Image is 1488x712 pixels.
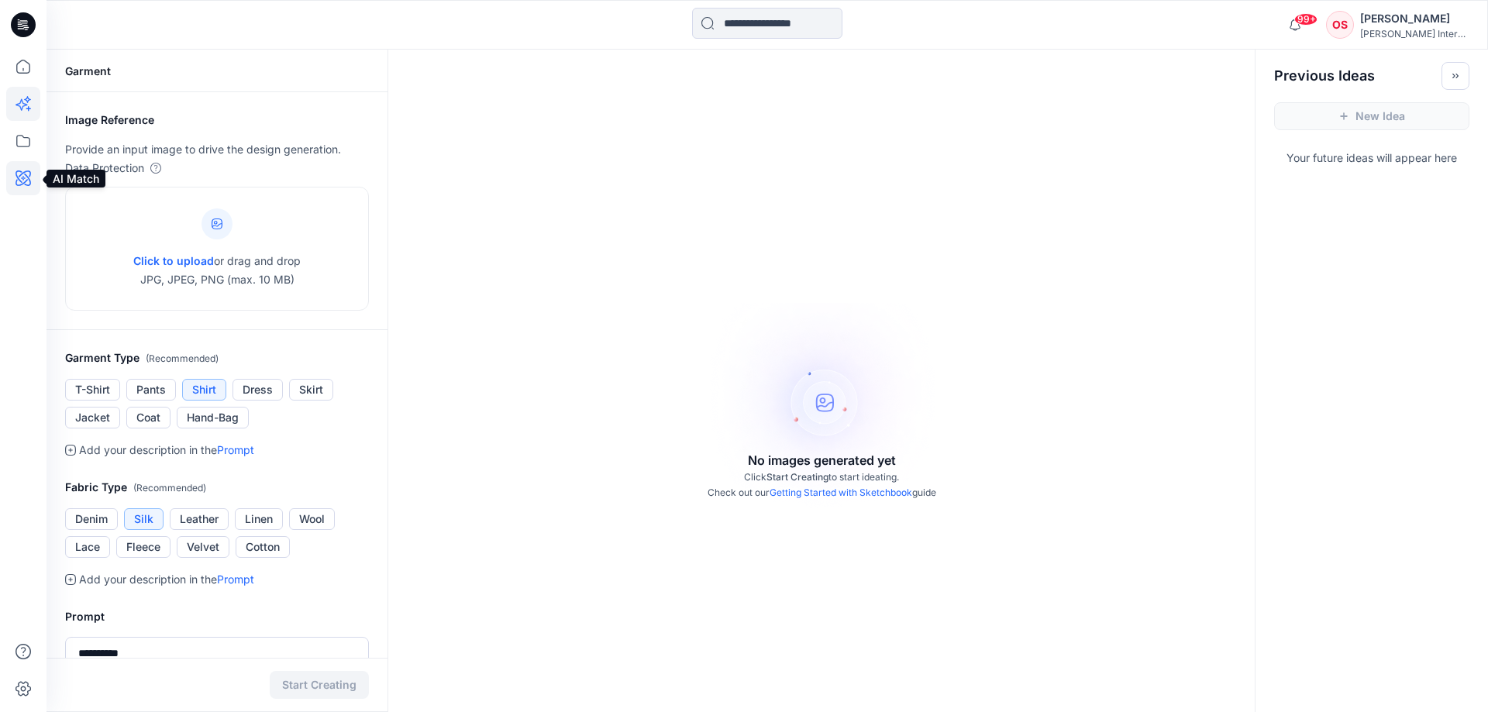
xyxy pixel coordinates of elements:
[1326,11,1354,39] div: OS
[217,573,254,586] a: Prompt
[65,349,369,368] h2: Garment Type
[65,159,144,177] p: Data Protection
[232,379,283,401] button: Dress
[79,570,254,589] p: Add your description in the
[766,471,828,483] span: Start Creating
[79,441,254,459] p: Add your description in the
[65,379,120,401] button: T-Shirt
[65,140,369,159] p: Provide an input image to drive the design generation.
[1294,13,1317,26] span: 99+
[182,379,226,401] button: Shirt
[235,508,283,530] button: Linen
[126,379,176,401] button: Pants
[217,443,254,456] a: Prompt
[1274,67,1375,85] h2: Previous Ideas
[65,478,369,497] h2: Fabric Type
[65,536,110,558] button: Lace
[170,508,229,530] button: Leather
[116,536,170,558] button: Fleece
[146,353,219,364] span: ( Recommended )
[708,470,936,500] p: Click to start ideating. Check out our guide
[770,487,912,498] a: Getting Started with Sketchbook
[133,252,301,289] p: or drag and drop JPG, JPEG, PNG (max. 10 MB)
[1441,62,1469,90] button: Toggle idea bar
[65,111,369,129] h2: Image Reference
[289,508,335,530] button: Wool
[177,407,249,428] button: Hand-Bag
[236,536,290,558] button: Cotton
[177,536,229,558] button: Velvet
[133,254,214,267] span: Click to upload
[65,407,120,428] button: Jacket
[748,451,896,470] p: No images generated yet
[133,482,206,494] span: ( Recommended )
[289,379,333,401] button: Skirt
[1360,9,1469,28] div: [PERSON_NAME]
[124,508,164,530] button: Silk
[65,508,118,530] button: Denim
[126,407,170,428] button: Coat
[1360,28,1469,40] div: [PERSON_NAME] International
[65,607,369,626] h2: Prompt
[1255,143,1488,167] p: Your future ideas will appear here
